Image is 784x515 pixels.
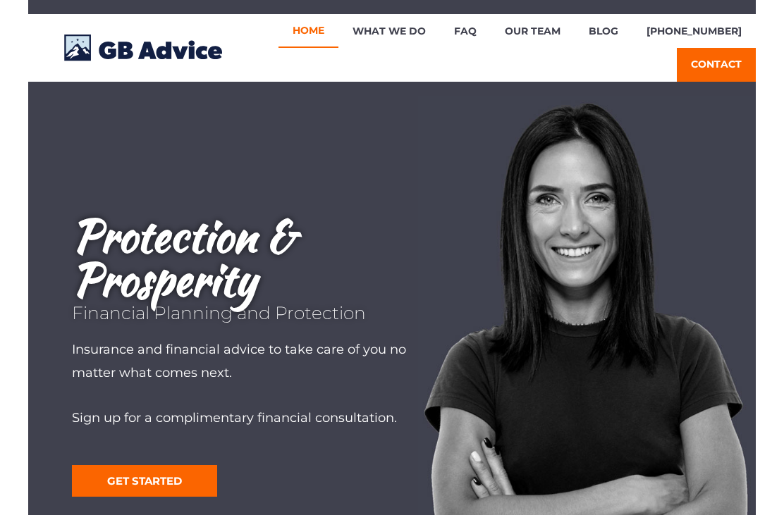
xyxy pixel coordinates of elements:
[491,14,575,48] a: Our Team
[575,14,632,48] a: Blog
[677,48,756,82] a: Contact
[72,465,217,497] a: Get Started
[72,214,411,302] h2: Protection & Prosperity
[440,14,491,48] a: FAQ
[338,14,440,48] a: What We Do
[72,338,411,430] p: Insurance and financial advice to take care of you no matter what comes next. Sign up for a compl...
[107,476,182,486] span: Get Started
[278,14,338,48] a: Home
[72,302,411,325] h3: Financial Planning and Protection
[632,14,756,48] a: [PHONE_NUMBER]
